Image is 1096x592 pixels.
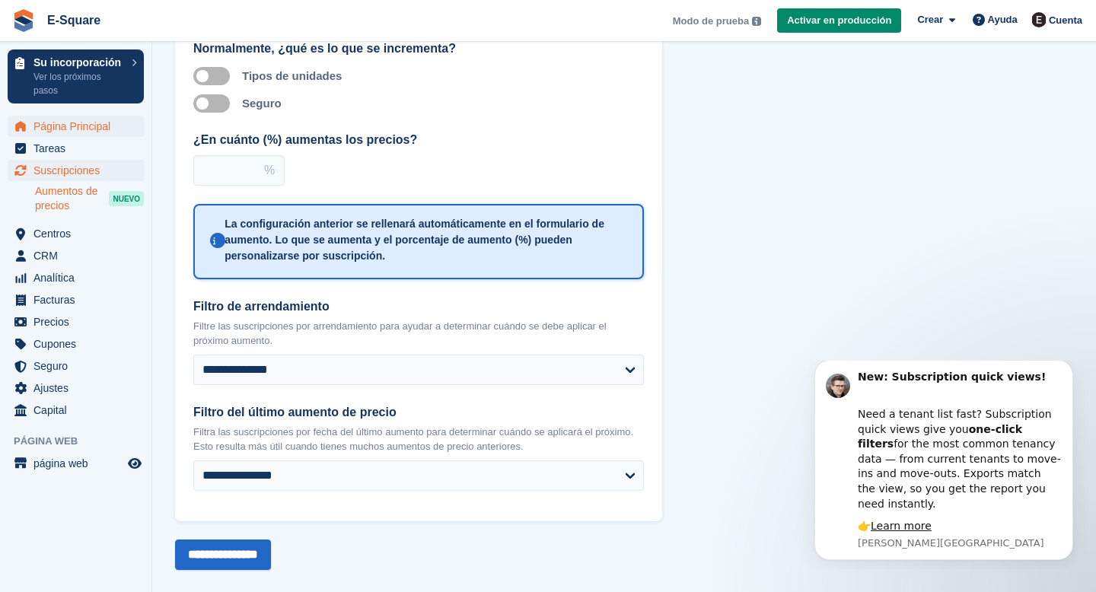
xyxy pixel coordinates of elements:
[33,311,125,333] span: Precios
[34,13,59,37] img: Profile image for Steven
[8,355,144,377] a: menu
[8,160,144,181] a: menu
[66,31,270,151] div: Need a tenant list fast? Subscription quick views give you for the most common tenancy data — fro...
[35,183,144,214] a: Aumentos de precios NUEVO
[33,245,125,266] span: CRM
[193,40,644,58] div: Normalmente, ¿qué es lo que se incrementa?
[8,116,144,137] a: menu
[33,267,125,288] span: Analítica
[777,8,901,33] a: Activar en producción
[1049,13,1082,28] span: Cuenta
[126,454,144,473] a: Vista previa de la tienda
[33,160,125,181] span: Suscripciones
[242,69,342,82] label: Tipos de unidades
[752,17,761,26] img: icon-info-grey-7440780725fd019a000dd9b08b2336e03edf1995a4989e88bcd33f0948082b44.svg
[8,223,144,244] a: menu
[8,333,144,355] a: menu
[917,12,943,27] span: Crear
[193,425,644,454] p: Filtra las suscripciones por fecha del último aumento para determinar cuándo se aplicará el próxi...
[35,184,109,213] span: Aumentos de precios
[193,75,236,77] label: Apply to unit types
[33,399,125,421] span: Capital
[66,158,270,173] div: 👉
[33,223,125,244] span: Centros
[1031,12,1047,27] img: Lucas Marabotti
[225,216,627,264] p: La configuración anterior se rellenará automáticamente en el formulario de aumento. Lo que se aum...
[12,9,35,32] img: stora-icon-8386f47178a22dfd0bd8f6a31ec36ba5ce8667c1dd55bd0f319d3a0aa187defe.svg
[193,102,236,104] label: Apply to insurance
[33,333,125,355] span: Cupones
[14,434,151,449] span: Página web
[8,289,144,310] a: menu
[33,70,124,97] p: Ver los próximos pasos
[33,355,125,377] span: Seguro
[66,9,270,173] div: Message content
[41,8,107,33] a: E-Square
[33,453,125,474] span: página web
[33,377,125,399] span: Ajustes
[193,319,644,349] p: Filtre las suscripciones por arrendamiento para ayudar a determinar cuándo se debe aplicar el pró...
[66,176,270,189] p: Message from Steven, sent Ahora
[193,131,644,149] label: ¿En cuánto (%) aumentas los precios?
[8,138,144,159] a: menu
[8,245,144,266] a: menu
[8,267,144,288] a: menu
[33,116,125,137] span: Página Principal
[8,49,144,103] a: Su incorporación Ver los próximos pasos
[792,361,1096,569] iframe: Intercom notifications mensaje
[109,191,144,206] div: NUEVO
[79,159,140,171] a: Learn more
[66,10,254,22] b: New: Subscription quick views!
[8,377,144,399] a: menu
[242,97,282,110] label: Seguro
[8,399,144,421] a: menu
[33,138,125,159] span: Tareas
[33,57,124,68] p: Su incorporación
[193,403,644,422] label: Filtro del último aumento de precio
[673,14,749,29] span: Modo de prueba
[8,311,144,333] a: menu
[787,13,891,28] span: Activar en producción
[193,298,644,316] label: Filtro de arrendamiento
[33,289,125,310] span: Facturas
[988,12,1018,27] span: Ayuda
[8,453,144,474] a: menú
